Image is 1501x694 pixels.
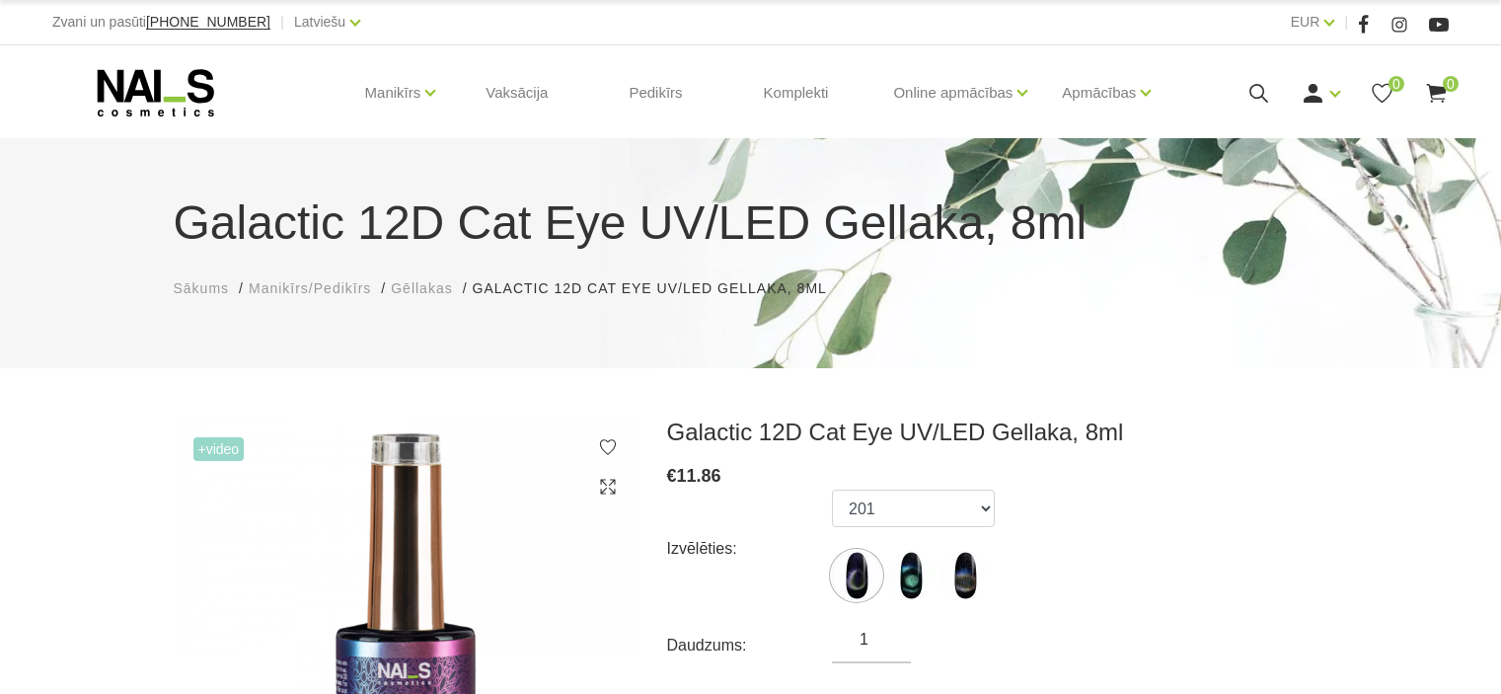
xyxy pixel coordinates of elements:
li: Galactic 12D Cat Eye UV/LED Gellaka, 8ml [473,278,847,299]
img: ... [940,551,990,600]
a: Latviešu [294,10,345,34]
a: Apmācības [1062,53,1136,132]
a: Pedikīrs [613,45,698,140]
span: Sākums [174,280,230,296]
span: Gēllakas [391,280,452,296]
a: 0 [1370,81,1394,106]
span: Manikīrs/Pedikīrs [249,280,371,296]
a: Manikīrs [365,53,421,132]
div: Izvēlēties: [667,533,833,565]
span: 0 [1388,76,1404,92]
span: [PHONE_NUMBER] [146,14,270,30]
h3: Galactic 12D Cat Eye UV/LED Gellaka, 8ml [667,418,1328,447]
span: € [667,466,677,486]
img: ... [832,551,881,600]
span: | [280,10,284,35]
span: 0 [1443,76,1459,92]
span: | [1344,10,1348,35]
div: Daudzums: [667,630,833,661]
a: Online apmācības [893,53,1013,132]
a: Gēllakas [391,278,452,299]
a: EUR [1291,10,1320,34]
a: Komplekti [748,45,845,140]
a: Sākums [174,278,230,299]
span: +Video [193,437,245,461]
div: Zvani un pasūti [52,10,270,35]
h1: Galactic 12D Cat Eye UV/LED Gellaka, 8ml [174,188,1328,259]
img: ... [886,551,936,600]
a: 0 [1424,81,1449,106]
a: Manikīrs/Pedikīrs [249,278,371,299]
span: 11.86 [677,466,721,486]
a: Vaksācija [470,45,563,140]
a: [PHONE_NUMBER] [146,15,270,30]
